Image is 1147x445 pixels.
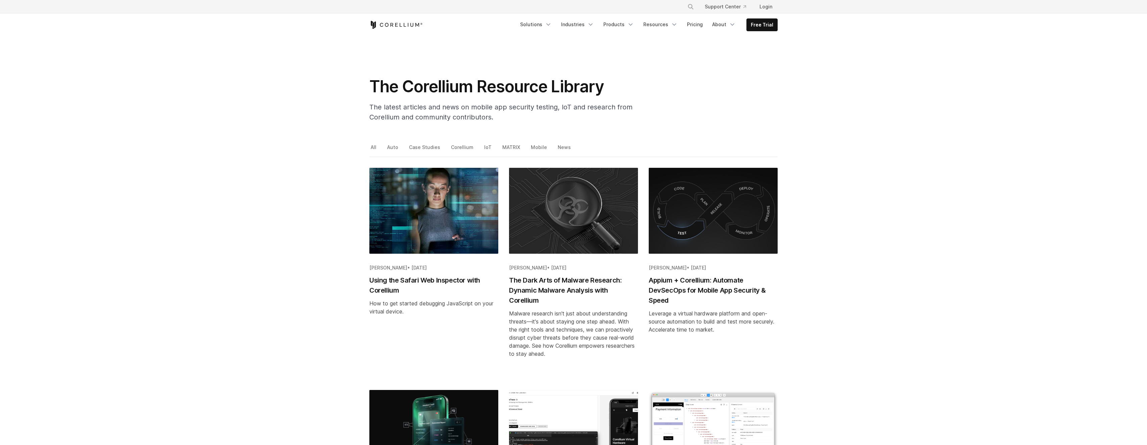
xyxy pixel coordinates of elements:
[369,168,498,254] img: Using the Safari Web Inspector with Corellium
[369,275,498,295] h2: Using the Safari Web Inspector with Corellium
[501,143,522,157] a: MATRIX
[649,168,778,379] a: Blog post summary: Appium + Corellium: Automate DevSecOps for Mobile App Security & Speed
[509,309,638,358] div: Malware research isn't just about understanding threats—it's about staying one step ahead. With t...
[509,264,638,271] div: •
[691,265,706,270] span: [DATE]
[649,275,778,305] h2: Appium + Corellium: Automate DevSecOps for Mobile App Security & Speed
[386,143,401,157] a: Auto
[599,18,638,31] a: Products
[509,275,638,305] h2: The Dark Arts of Malware Research: Dynamic Malware Analysis with Corellium
[369,265,407,270] span: [PERSON_NAME]
[556,143,573,157] a: News
[516,18,778,31] div: Navigation Menu
[411,265,427,270] span: [DATE]
[639,18,682,31] a: Resources
[509,168,638,379] a: Blog post summary: The Dark Arts of Malware Research: Dynamic Malware Analysis with Corellium
[557,18,598,31] a: Industries
[450,143,476,157] a: Corellium
[369,264,498,271] div: •
[509,168,638,254] img: The Dark Arts of Malware Research: Dynamic Malware Analysis with Corellium
[754,1,778,13] a: Login
[685,1,697,13] button: Search
[530,143,549,157] a: Mobile
[699,1,751,13] a: Support Center
[369,143,379,157] a: All
[509,265,547,270] span: [PERSON_NAME]
[551,265,566,270] span: [DATE]
[369,103,633,121] span: The latest articles and news on mobile app security testing, IoT and research from Corellium and ...
[369,21,423,29] a: Corellium Home
[369,77,638,97] h1: The Corellium Resource Library
[649,309,778,334] div: Leverage a virtual hardware platform and open-source automation to build and test more securely. ...
[679,1,778,13] div: Navigation Menu
[649,264,778,271] div: •
[649,168,778,254] img: Appium + Corellium: Automate DevSecOps for Mobile App Security & Speed
[369,168,498,379] a: Blog post summary: Using the Safari Web Inspector with Corellium
[483,143,494,157] a: IoT
[649,265,687,270] span: [PERSON_NAME]
[683,18,707,31] a: Pricing
[369,299,498,315] div: How to get started debugging JavaScript on your virtual device.
[408,143,443,157] a: Case Studies
[516,18,556,31] a: Solutions
[747,19,777,31] a: Free Trial
[708,18,740,31] a: About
